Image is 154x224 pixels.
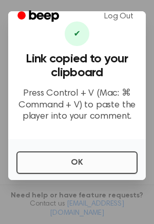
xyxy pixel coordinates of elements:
button: OK [16,151,138,174]
a: Beep [10,7,68,27]
a: Log Out [94,4,144,29]
h3: Link copied to your clipboard [16,52,138,80]
p: Press Control + V (Mac: ⌘ Command + V) to paste the player into your comment. [16,88,138,123]
div: ✔ [65,21,89,46]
